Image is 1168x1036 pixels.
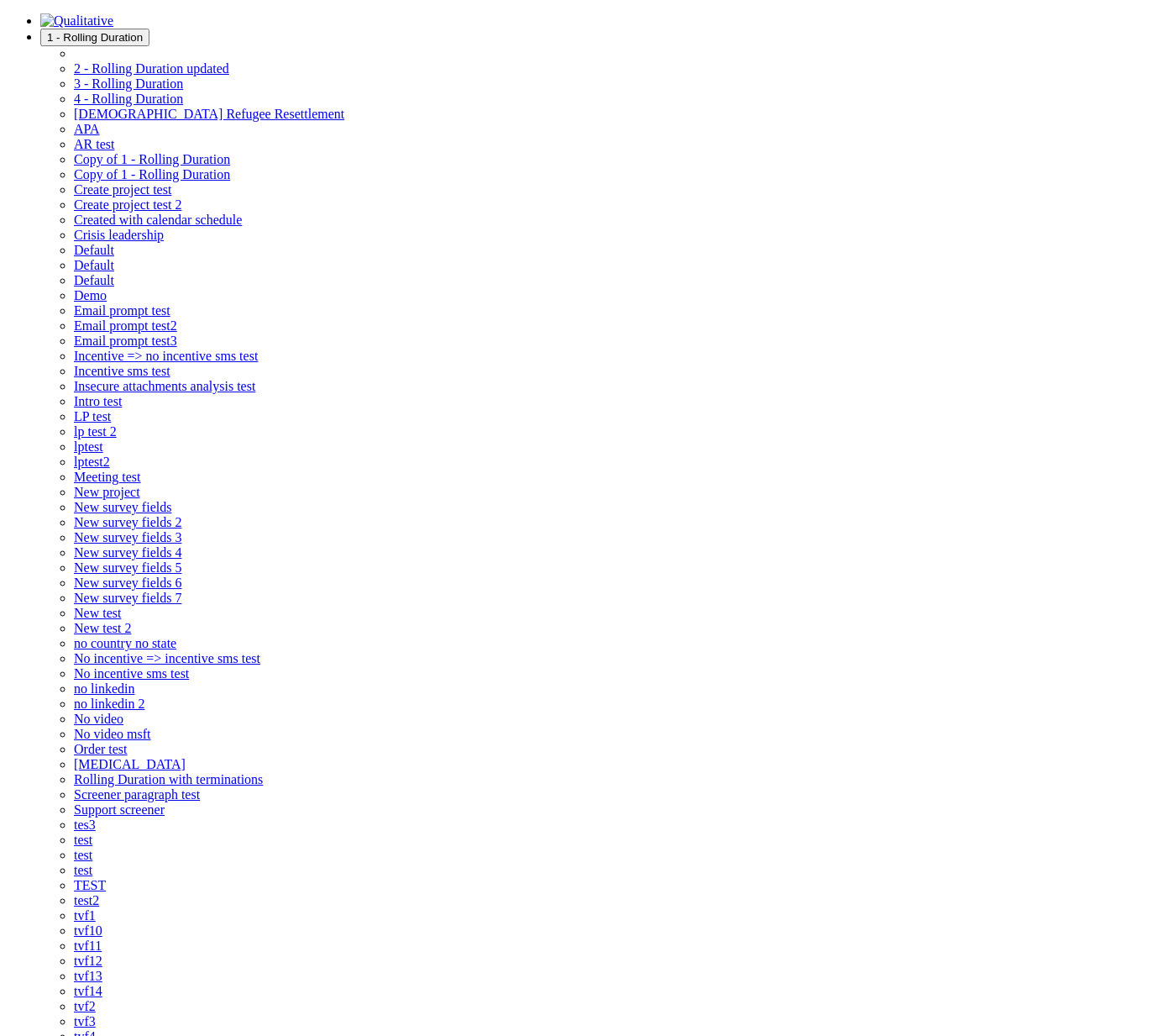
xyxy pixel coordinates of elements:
a: tvf12 [74,954,102,968]
a: [MEDICAL_DATA] [74,757,186,771]
a: LP test [74,409,111,423]
a: Screener paragraph test [74,787,200,802]
a: Default [74,273,114,287]
span: New test 2 [74,621,131,635]
span: 4 - Rolling Duration [74,92,183,106]
a: Create project test 2 [74,197,181,212]
span: Created with calendar schedule [74,213,242,227]
a: Incentive sms test [74,364,170,378]
a: 3 - Rolling Duration [74,76,183,91]
a: Email prompt test [74,303,170,318]
a: No incentive => incentive sms test [74,651,260,665]
a: New test [74,606,121,620]
span: Copy of 1 - Rolling Duration [74,167,230,181]
a: lptest2 [74,455,110,469]
span: tes3 [74,818,96,832]
a: New survey fields 4 [74,545,181,560]
span: tvf14 [74,984,102,998]
a: Order test [74,742,128,756]
a: APA [74,122,100,136]
a: Default [74,243,114,257]
a: tvf1 [74,908,96,923]
a: Default [74,258,114,272]
a: Intro test [74,394,122,408]
a: No video msft [74,727,151,741]
a: tvf10 [74,923,102,938]
a: test [74,863,92,877]
a: Copy of 1 - Rolling Duration [74,152,230,166]
a: New survey fields 2 [74,515,181,529]
a: lptest [74,439,103,454]
a: New survey fields 6 [74,576,181,590]
a: Incentive => no incentive sms test [74,349,258,363]
a: tvf13 [74,969,102,983]
span: New project [74,485,140,499]
span: AR test [74,137,114,151]
span: No incentive sms test [74,666,189,681]
a: No video [74,712,123,726]
a: New survey fields 3 [74,530,181,544]
span: Email prompt test2 [74,318,177,333]
span: 1 - Rolling Duration [47,31,143,44]
a: tvf2 [74,999,96,1013]
a: no linkedin [74,681,134,696]
a: Create project test [74,182,171,197]
a: tvf3 [74,1014,96,1028]
button: 1 - Rolling Duration [40,29,149,46]
span: Rolling Duration with terminations [74,772,263,786]
a: New survey fields [74,500,171,514]
iframe: Chat Widget [1084,955,1168,1036]
span: Support screener [74,802,165,817]
a: Crisis leadership [74,228,164,242]
a: Meeting test [74,470,141,484]
a: Email prompt test3 [74,334,177,348]
a: 2 - Rolling Duration updated [74,61,229,76]
a: test2 [74,893,99,907]
a: TEST [74,878,106,892]
span: New survey fields 5 [74,560,181,575]
img: Qualitative [40,13,113,29]
a: New survey fields 7 [74,591,181,605]
a: no country no state [74,636,176,650]
a: tvf11 [74,939,102,953]
a: no linkedin 2 [74,697,144,711]
span: Demo [74,288,107,302]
